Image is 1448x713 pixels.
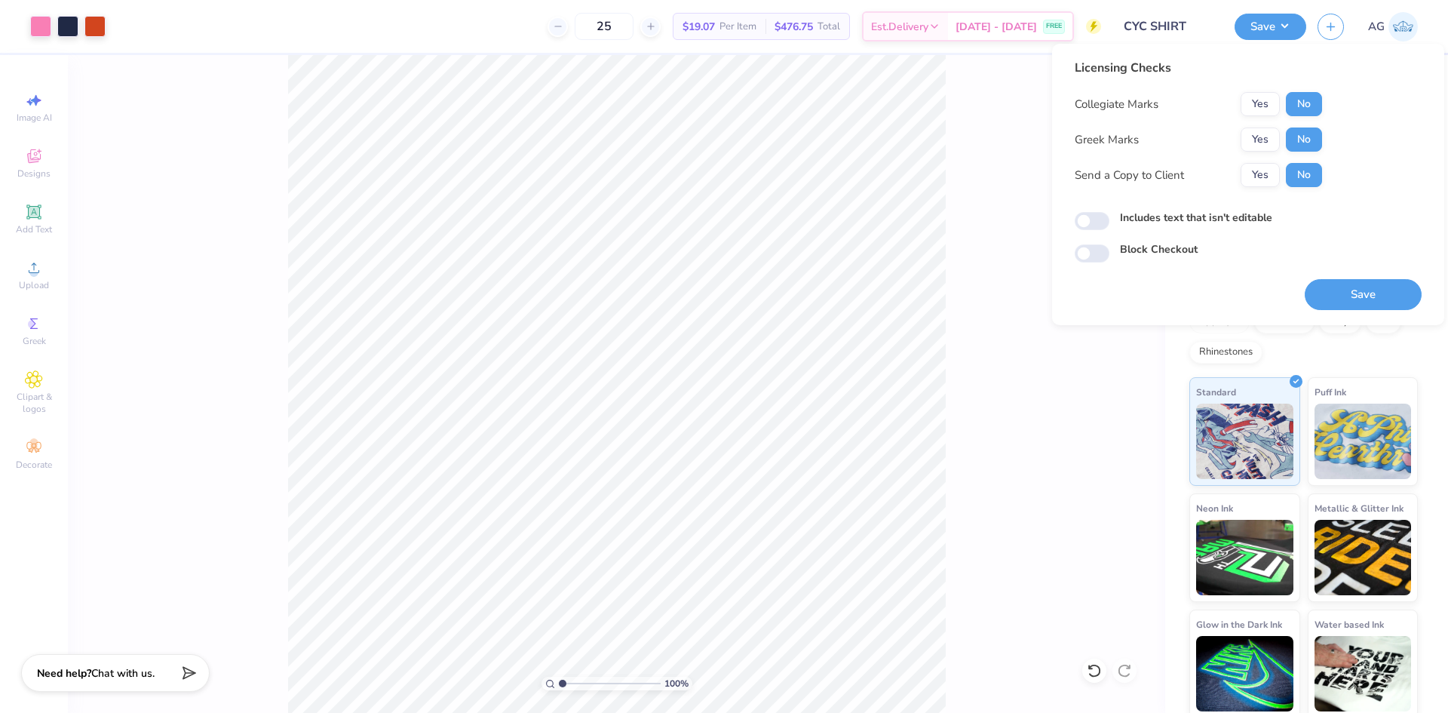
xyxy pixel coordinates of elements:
span: Upload [19,279,49,291]
span: Decorate [16,459,52,471]
span: Metallic & Glitter Ink [1315,500,1404,516]
div: Licensing Checks [1075,59,1322,77]
label: Includes text that isn't editable [1120,210,1272,226]
strong: Need help? [37,666,91,681]
div: Rhinestones [1189,341,1262,364]
button: Save [1235,14,1306,40]
a: AG [1368,12,1418,41]
label: Block Checkout [1120,241,1198,257]
img: Puff Ink [1315,404,1412,479]
button: No [1286,92,1322,116]
span: 100 % [664,677,689,690]
div: Greek Marks [1075,131,1139,149]
img: Water based Ink [1315,636,1412,711]
span: $476.75 [775,19,813,35]
button: Yes [1241,128,1280,152]
div: Collegiate Marks [1075,96,1158,113]
span: Per Item [719,19,756,35]
span: Neon Ink [1196,500,1233,516]
button: Yes [1241,163,1280,187]
span: Est. Delivery [871,19,928,35]
button: No [1286,163,1322,187]
span: Designs [17,167,51,180]
button: No [1286,128,1322,152]
span: Total [818,19,840,35]
input: – – [575,13,633,40]
span: Add Text [16,223,52,235]
button: Save [1305,279,1422,310]
span: Glow in the Dark Ink [1196,616,1282,632]
img: Standard [1196,404,1293,479]
span: [DATE] - [DATE] [956,19,1037,35]
input: Untitled Design [1112,11,1223,41]
span: Greek [23,335,46,347]
img: Aljosh Eyron Garcia [1388,12,1418,41]
span: $19.07 [683,19,715,35]
span: AG [1368,18,1385,35]
div: Send a Copy to Client [1075,167,1184,184]
span: Puff Ink [1315,384,1346,400]
span: Clipart & logos [8,391,60,415]
img: Neon Ink [1196,520,1293,595]
span: Standard [1196,384,1236,400]
span: FREE [1046,21,1062,32]
button: Yes [1241,92,1280,116]
span: Image AI [17,112,52,124]
img: Metallic & Glitter Ink [1315,520,1412,595]
span: Water based Ink [1315,616,1384,632]
span: Chat with us. [91,666,155,681]
img: Glow in the Dark Ink [1196,636,1293,711]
